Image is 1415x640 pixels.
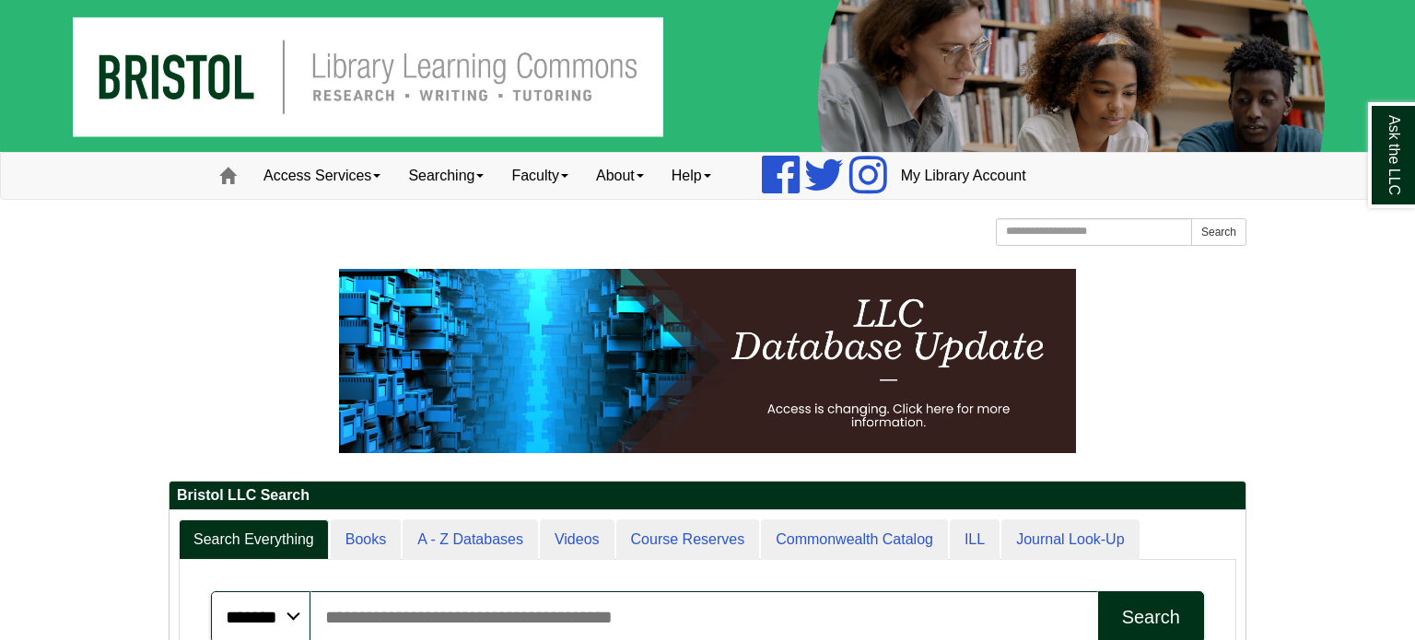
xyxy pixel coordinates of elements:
[887,153,1040,199] a: My Library Account
[1122,607,1180,628] div: Search
[497,153,582,199] a: Faculty
[761,519,948,561] a: Commonwealth Catalog
[394,153,497,199] a: Searching
[170,482,1245,510] h2: Bristol LLC Search
[1001,519,1139,561] a: Journal Look-Up
[403,519,538,561] a: A - Z Databases
[250,153,394,199] a: Access Services
[658,153,725,199] a: Help
[331,519,401,561] a: Books
[950,519,1000,561] a: ILL
[1191,218,1246,246] button: Search
[339,269,1076,453] img: HTML tutorial
[616,519,760,561] a: Course Reserves
[540,519,614,561] a: Videos
[582,153,658,199] a: About
[179,519,329,561] a: Search Everything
